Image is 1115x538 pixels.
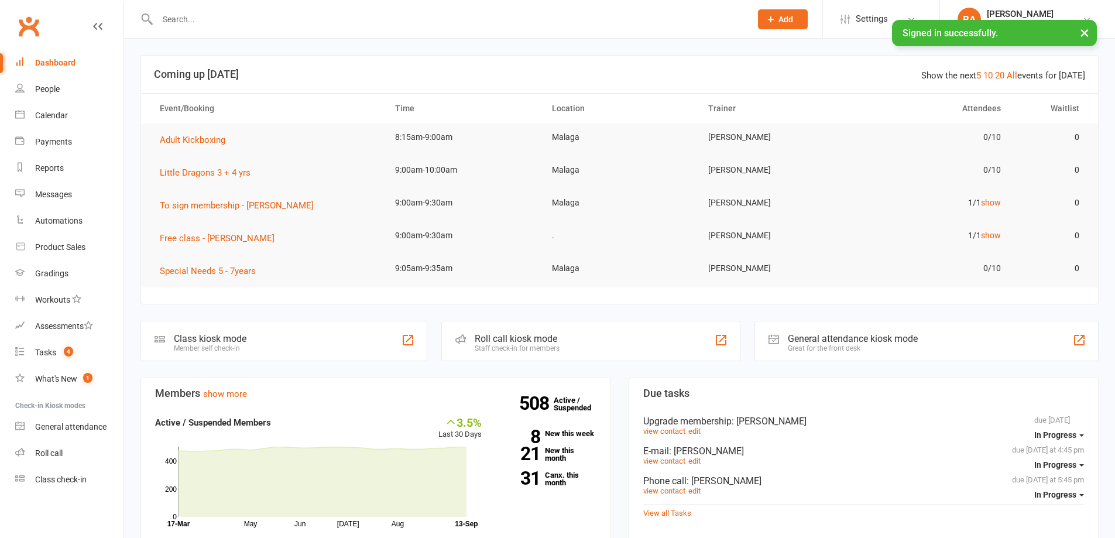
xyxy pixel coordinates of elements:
span: Free class - [PERSON_NAME] [160,233,275,244]
div: Class kiosk mode [174,333,246,344]
span: 1 [83,373,92,383]
a: Tasks 4 [15,340,123,366]
div: Reports [35,163,64,173]
div: Member self check-in [174,344,246,352]
div: Automations [35,216,83,225]
div: BA [958,8,981,31]
a: 5 [976,70,981,81]
h3: Due tasks [643,388,1085,399]
span: In Progress [1034,490,1076,499]
td: [PERSON_NAME] [698,255,855,282]
button: Free class - [PERSON_NAME] [160,231,283,245]
a: Workouts [15,287,123,313]
a: show more [203,389,247,399]
strong: 31 [499,470,540,487]
a: view contact [643,457,685,465]
span: In Progress [1034,430,1076,440]
span: : [PERSON_NAME] [687,475,761,486]
span: 4 [64,347,73,357]
td: 0/10 [855,255,1011,282]
button: To sign membership - [PERSON_NAME] [160,198,322,213]
span: Special Needs 5 - 7years [160,266,256,276]
th: Event/Booking [149,94,385,124]
div: E-mail [643,446,1085,457]
a: View all Tasks [643,509,691,518]
td: 8:15am-9:00am [385,124,541,151]
th: Attendees [855,94,1011,124]
a: Dashboard [15,50,123,76]
td: 1/1 [855,189,1011,217]
a: edit [688,457,701,465]
a: 21New this month [499,447,596,462]
div: General attendance kiosk mode [788,333,918,344]
strong: 21 [499,445,540,462]
span: In Progress [1034,460,1076,470]
span: Settings [856,6,888,32]
a: edit [688,427,701,436]
td: Malaga [541,189,698,217]
a: 31Canx. this month [499,471,596,486]
a: Product Sales [15,234,123,261]
div: [PERSON_NAME] [987,9,1072,19]
input: Search... [154,11,743,28]
span: : [PERSON_NAME] [732,416,807,427]
a: What's New1 [15,366,123,392]
div: Workouts [35,295,70,304]
div: Roll call kiosk mode [475,333,560,344]
a: Messages [15,181,123,208]
a: Class kiosk mode [15,467,123,493]
td: 9:05am-9:35am [385,255,541,282]
a: Reports [15,155,123,181]
a: edit [688,486,701,495]
span: To sign membership - [PERSON_NAME] [160,200,314,211]
a: view contact [643,486,685,495]
a: People [15,76,123,102]
button: Adult Kickboxing [160,133,234,147]
a: Calendar [15,102,123,129]
div: Staff check-in for members [475,344,560,352]
button: In Progress [1034,454,1084,475]
button: Little Dragons 3 + 4 yrs [160,166,259,180]
td: 9:00am-10:00am [385,156,541,184]
div: Roll call [35,448,63,458]
div: General attendance [35,422,107,431]
td: [PERSON_NAME] [698,189,855,217]
a: 8New this week [499,430,596,437]
span: Little Dragons 3 + 4 yrs [160,167,251,178]
td: Malaga [541,156,698,184]
td: 0/10 [855,156,1011,184]
td: 0 [1011,255,1090,282]
button: In Progress [1034,424,1084,446]
a: show [981,198,1001,207]
span: : [PERSON_NAME] [669,446,744,457]
h3: Members [155,388,596,399]
div: Last 30 Days [438,416,482,441]
span: Adult Kickboxing [160,135,225,145]
div: Dashboard [35,58,76,67]
button: Special Needs 5 - 7years [160,264,264,278]
td: 9:00am-9:30am [385,222,541,249]
td: 0/10 [855,124,1011,151]
div: Messages [35,190,72,199]
div: Assessments [35,321,93,331]
a: Gradings [15,261,123,287]
th: Location [541,94,698,124]
div: Phone call [643,475,1085,486]
a: 20 [995,70,1004,81]
a: 10 [983,70,993,81]
td: 0 [1011,156,1090,184]
span: Signed in successfully. [903,28,998,39]
div: Class check-in [35,475,87,484]
div: People [35,84,60,94]
div: ATI Martial Arts Malaga [987,19,1072,30]
td: [PERSON_NAME] [698,124,855,151]
a: show [981,231,1001,240]
td: [PERSON_NAME] [698,156,855,184]
h3: Coming up [DATE] [154,68,1085,80]
th: Time [385,94,541,124]
th: Waitlist [1011,94,1090,124]
td: Malaga [541,124,698,151]
span: Add [778,15,793,24]
a: 508Active / Suspended [554,388,605,420]
div: Tasks [35,348,56,357]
